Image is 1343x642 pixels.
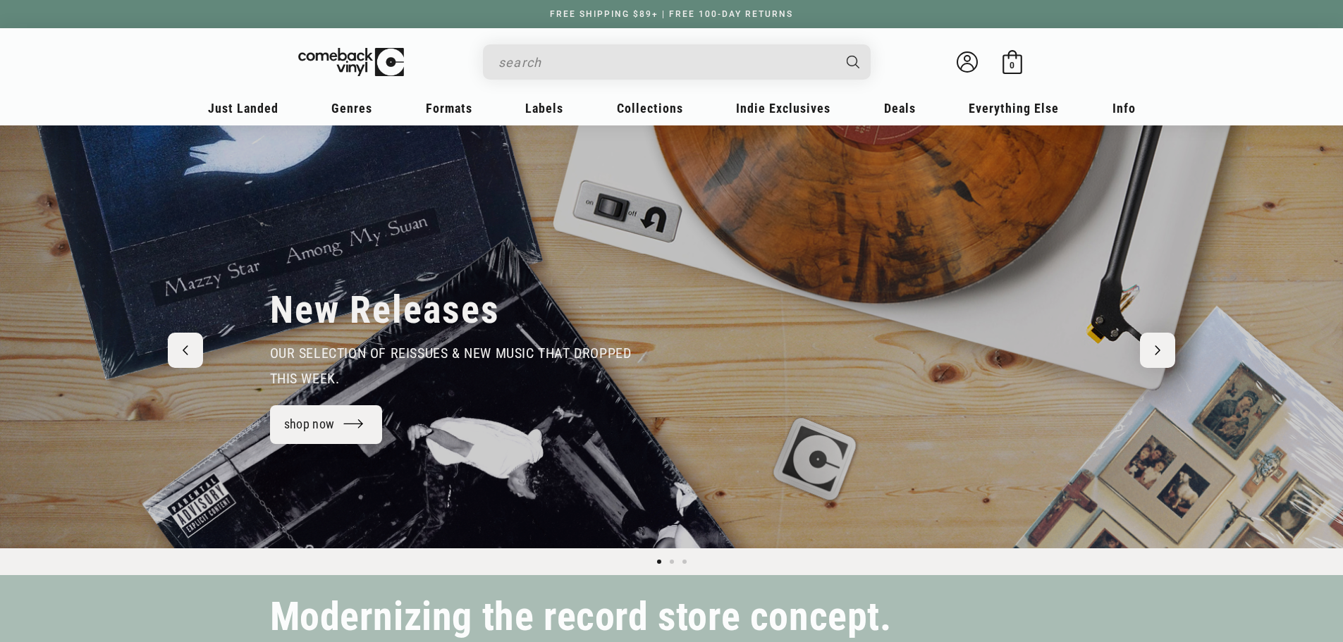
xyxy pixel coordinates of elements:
input: search [498,48,833,77]
a: shop now [270,405,383,444]
h2: Modernizing the record store concept. [270,600,892,634]
button: Next slide [1140,333,1175,368]
span: Genres [331,101,372,116]
span: Everything Else [969,101,1059,116]
span: Info [1112,101,1136,116]
span: Deals [884,101,916,116]
button: Load slide 2 of 3 [666,555,678,568]
span: Just Landed [208,101,278,116]
span: our selection of reissues & new music that dropped this week. [270,345,632,387]
button: Previous slide [168,333,203,368]
span: Indie Exclusives [736,101,830,116]
span: Collections [617,101,683,116]
a: FREE SHIPPING $89+ | FREE 100-DAY RETURNS [536,9,807,19]
span: Formats [426,101,472,116]
div: Search [483,44,871,80]
span: 0 [1010,60,1014,70]
button: Load slide 3 of 3 [678,555,691,568]
h2: New Releases [270,287,500,333]
span: Labels [525,101,563,116]
button: Load slide 1 of 3 [653,555,666,568]
button: Search [834,44,872,80]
